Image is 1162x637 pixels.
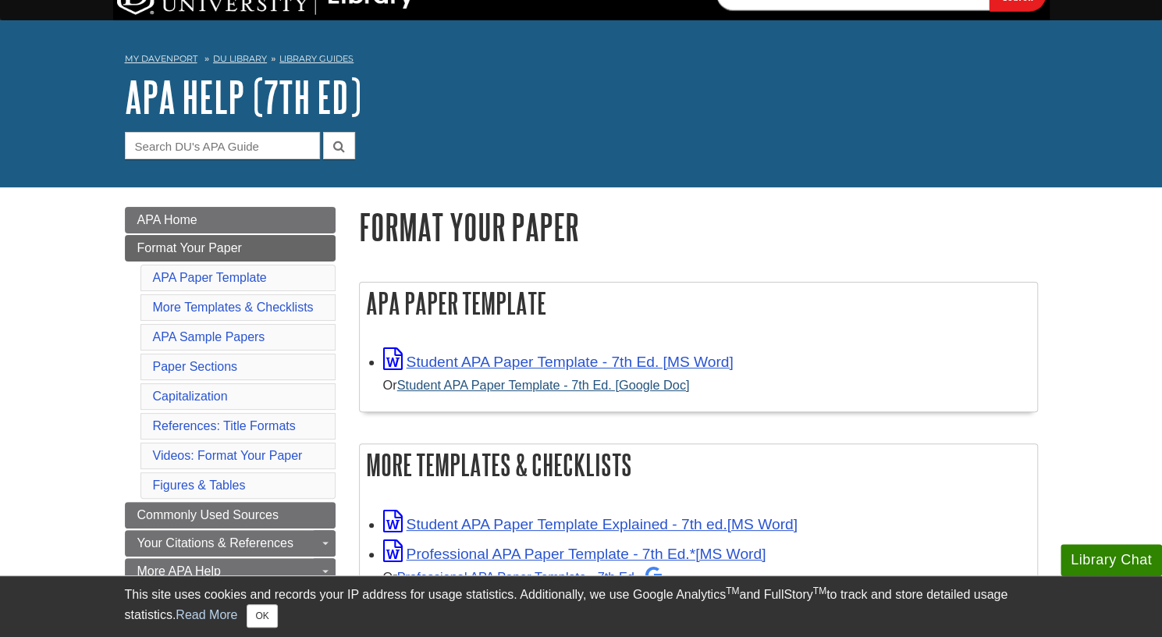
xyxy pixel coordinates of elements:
[125,52,197,66] a: My Davenport
[125,73,361,121] a: APA Help (7th Ed)
[125,585,1038,628] div: This site uses cookies and records your IP address for usage statistics. Additionally, we use Goo...
[125,235,336,262] a: Format Your Paper
[383,516,798,532] a: Link opens in new window
[125,48,1038,73] nav: breadcrumb
[813,585,826,596] sup: TM
[153,390,228,403] a: Capitalization
[726,585,739,596] sup: TM
[176,608,237,621] a: Read More
[125,558,336,585] a: More APA Help
[247,604,277,628] button: Close
[153,271,267,284] a: APA Paper Template
[360,283,1037,324] h2: APA Paper Template
[125,530,336,557] a: Your Citations & References
[137,536,293,550] span: Your Citations & References
[153,449,303,462] a: Videos: Format Your Paper
[153,360,238,373] a: Paper Sections
[137,213,197,226] span: APA Home
[153,419,296,432] a: References: Title Formats
[383,378,690,392] small: Or
[125,502,336,528] a: Commonly Used Sources
[397,378,690,392] a: Student APA Paper Template - 7th Ed. [Google Doc]
[125,207,336,613] div: Guide Page Menu
[1061,544,1162,576] button: Library Chat
[383,570,663,584] small: Or
[137,508,279,521] span: Commonly Used Sources
[360,444,1037,486] h2: More Templates & Checklists
[137,564,221,578] span: More APA Help
[213,53,267,64] a: DU Library
[153,479,246,492] a: Figures & Tables
[125,132,320,159] input: Search DU's APA Guide
[397,570,663,584] a: Professional APA Paper Template - 7th Ed.
[359,207,1038,247] h1: Format Your Paper
[153,301,314,314] a: More Templates & Checklists
[279,53,354,64] a: Library Guides
[383,565,1029,611] div: *ONLY use if your instructor tells you to
[153,330,265,343] a: APA Sample Papers
[125,207,336,233] a: APA Home
[383,354,734,370] a: Link opens in new window
[383,546,766,562] a: Link opens in new window
[137,241,242,254] span: Format Your Paper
